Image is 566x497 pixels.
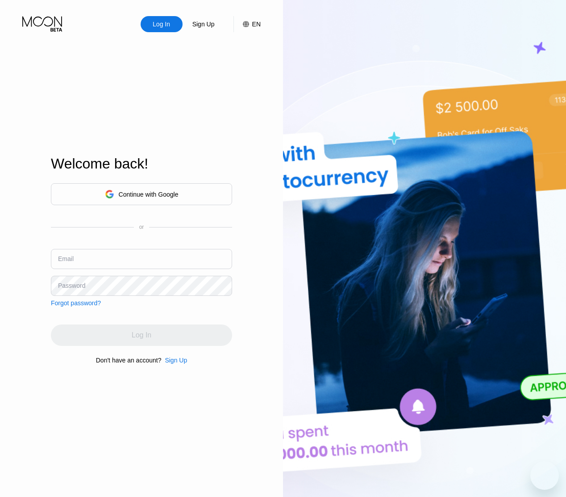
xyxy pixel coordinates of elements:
div: Welcome back! [51,156,232,172]
div: Forgot password? [51,299,101,307]
div: Log In [152,20,171,29]
iframe: Button to launch messaging window [530,461,559,490]
div: Email [58,255,74,262]
div: Password [58,282,85,289]
div: Continue with Google [51,183,232,205]
div: Sign Up [183,16,225,32]
div: EN [252,21,261,28]
div: Don't have an account? [96,357,162,364]
div: Sign Up [161,357,187,364]
div: Log In [141,16,183,32]
div: Sign Up [165,357,187,364]
div: Continue with Google [119,191,179,198]
div: Sign Up [191,20,216,29]
div: EN [233,16,261,32]
div: or [139,224,144,230]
